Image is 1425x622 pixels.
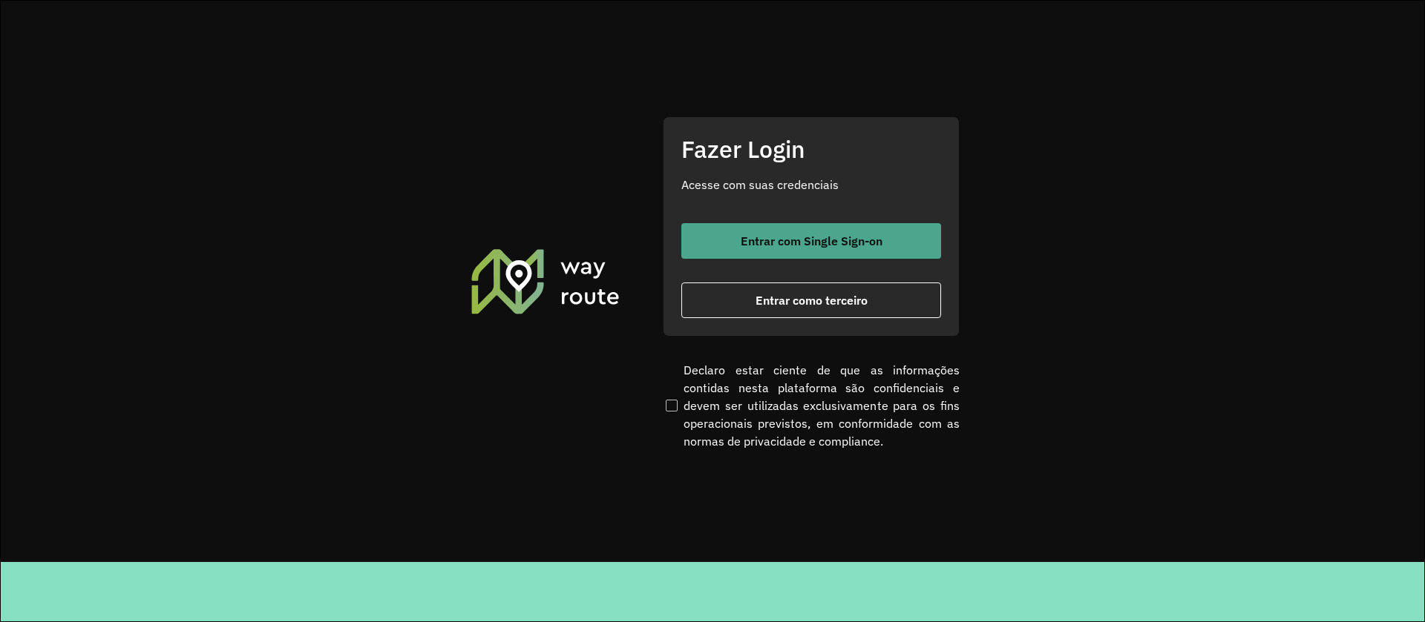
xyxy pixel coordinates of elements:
button: button [681,223,941,259]
p: Acesse com suas credenciais [681,176,941,193]
button: button [681,282,941,318]
h2: Fazer Login [681,135,941,163]
span: Entrar com Single Sign-on [741,235,882,247]
span: Entrar como terceiro [756,294,868,306]
img: Roteirizador AmbevTech [469,247,622,315]
label: Declaro estar ciente de que as informações contidas nesta plataforma são confidenciais e devem se... [663,361,960,450]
